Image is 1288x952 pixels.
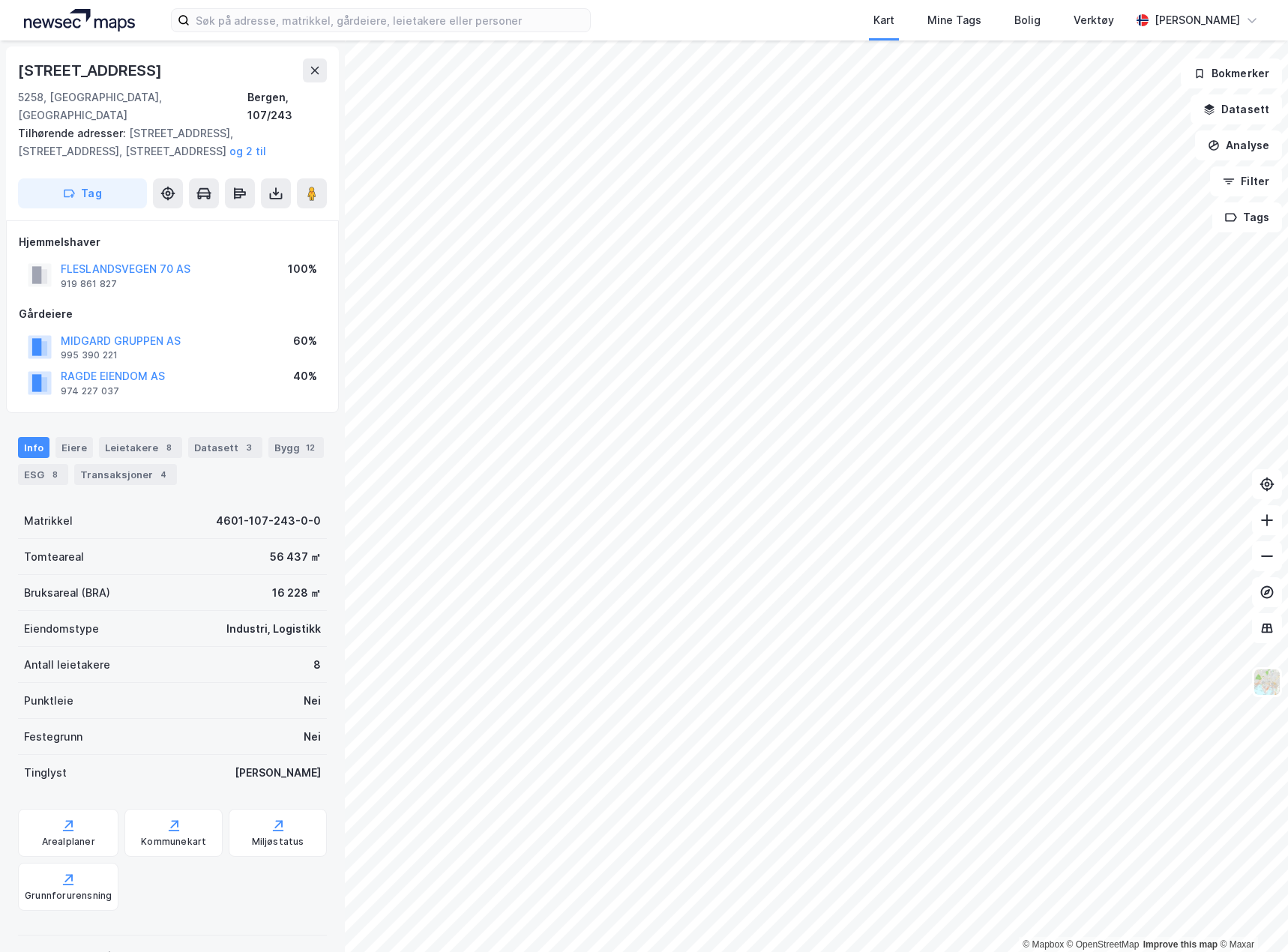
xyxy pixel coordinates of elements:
div: 40% [293,367,317,385]
img: logo.a4113a55bc3d86da70a041830d287a7e.svg [24,9,135,31]
div: 974 227 037 [61,385,119,397]
div: 60% [293,332,317,350]
div: Arealplaner [42,836,95,848]
input: Søk på adresse, matrikkel, gårdeiere, leietakere eller personer [190,9,590,31]
button: Tags [1212,202,1282,232]
a: Improve this map [1143,939,1218,950]
div: 8 [161,440,176,455]
div: Datasett [188,437,262,458]
div: [PERSON_NAME] [235,764,321,782]
div: Grunnforurensning [25,890,112,902]
div: [PERSON_NAME] [1155,11,1240,29]
div: Gårdeiere [19,305,326,323]
div: Kommunekart [141,836,206,848]
div: Miljøstatus [252,836,304,848]
div: 16 228 ㎡ [272,584,321,602]
div: 4 [156,467,171,482]
div: Bruksareal (BRA) [24,584,110,602]
div: Festegrunn [24,728,82,746]
button: Analyse [1195,130,1282,160]
div: Mine Tags [927,11,981,29]
div: Eiendomstype [24,620,99,638]
div: Bygg [268,437,324,458]
div: 12 [303,440,318,455]
iframe: Chat Widget [1213,880,1288,952]
div: [STREET_ADDRESS], [STREET_ADDRESS], [STREET_ADDRESS] [18,124,315,160]
div: 8 [313,656,321,674]
div: Hjemmelshaver [19,233,326,251]
div: ESG [18,464,68,485]
a: OpenStreetMap [1067,939,1140,950]
div: 56 437 ㎡ [270,548,321,566]
div: Verktøy [1074,11,1114,29]
span: Tilhørende adresser: [18,127,129,139]
div: 919 861 827 [61,278,117,290]
div: Eiere [55,437,93,458]
div: Leietakere [99,437,182,458]
div: 100% [288,260,317,278]
button: Bokmerker [1181,58,1282,88]
div: 8 [47,467,62,482]
div: 5258, [GEOGRAPHIC_DATA], [GEOGRAPHIC_DATA] [18,88,247,124]
div: Bergen, 107/243 [247,88,327,124]
div: Info [18,437,49,458]
div: 995 390 221 [61,349,118,361]
div: Bolig [1014,11,1041,29]
div: Transaksjoner [74,464,177,485]
div: 3 [241,440,256,455]
a: Mapbox [1023,939,1064,950]
div: Nei [304,692,321,710]
div: Punktleie [24,692,73,710]
div: 4601-107-243-0-0 [216,512,321,530]
div: Nei [304,728,321,746]
div: Kart [873,11,894,29]
div: Matrikkel [24,512,73,530]
div: Tinglyst [24,764,67,782]
button: Filter [1210,166,1282,196]
div: Tomteareal [24,548,84,566]
div: [STREET_ADDRESS] [18,58,165,82]
div: Antall leietakere [24,656,110,674]
button: Tag [18,178,147,208]
button: Datasett [1191,94,1282,124]
img: Z [1253,668,1281,696]
div: Industri, Logistikk [226,620,321,638]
